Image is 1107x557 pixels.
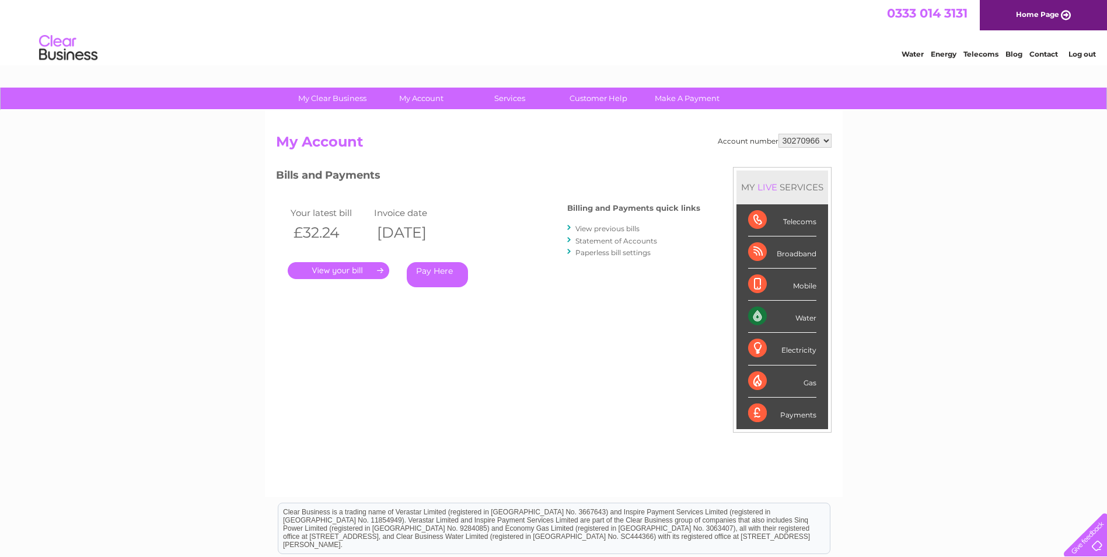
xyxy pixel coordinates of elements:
[718,134,832,148] div: Account number
[550,88,647,109] a: Customer Help
[288,205,372,221] td: Your latest bill
[748,301,816,333] div: Water
[575,236,657,245] a: Statement of Accounts
[748,365,816,398] div: Gas
[748,204,816,236] div: Telecoms
[371,221,455,245] th: [DATE]
[963,50,998,58] a: Telecoms
[748,269,816,301] div: Mobile
[755,182,780,193] div: LIVE
[288,221,372,245] th: £32.24
[748,333,816,365] div: Electricity
[284,88,380,109] a: My Clear Business
[748,236,816,269] div: Broadband
[902,50,924,58] a: Water
[371,205,455,221] td: Invoice date
[276,167,700,187] h3: Bills and Payments
[1068,50,1096,58] a: Log out
[567,204,700,213] h4: Billing and Payments quick links
[373,88,469,109] a: My Account
[887,6,968,20] a: 0333 014 3131
[748,398,816,429] div: Payments
[639,88,735,109] a: Make A Payment
[1029,50,1058,58] a: Contact
[736,170,828,204] div: MY SERVICES
[575,248,651,257] a: Paperless bill settings
[288,262,389,279] a: .
[407,262,468,287] a: Pay Here
[39,30,98,66] img: logo.png
[931,50,956,58] a: Energy
[278,6,830,57] div: Clear Business is a trading name of Verastar Limited (registered in [GEOGRAPHIC_DATA] No. 3667643...
[1005,50,1022,58] a: Blog
[462,88,558,109] a: Services
[276,134,832,156] h2: My Account
[575,224,640,233] a: View previous bills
